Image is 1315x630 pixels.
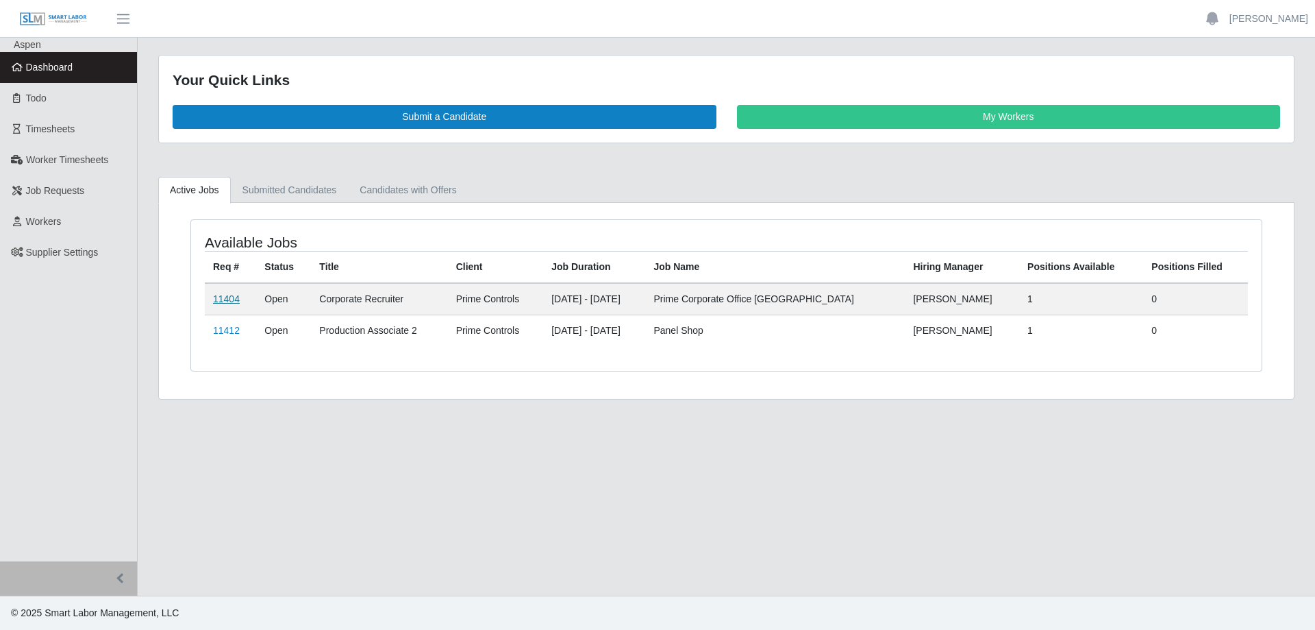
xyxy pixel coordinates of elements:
[645,283,905,315] td: Prime Corporate Office [GEOGRAPHIC_DATA]
[256,251,311,283] th: Status
[645,251,905,283] th: Job Name
[1019,315,1143,346] td: 1
[26,247,99,258] span: Supplier Settings
[26,185,85,196] span: Job Requests
[1143,315,1248,346] td: 0
[905,283,1019,315] td: [PERSON_NAME]
[11,607,179,618] span: © 2025 Smart Labor Management, LLC
[256,315,311,346] td: Open
[213,325,240,336] a: 11412
[311,283,447,315] td: Corporate Recruiter
[905,251,1019,283] th: Hiring Manager
[158,177,231,204] a: Active Jobs
[19,12,88,27] img: SLM Logo
[448,251,544,283] th: Client
[543,251,645,283] th: Job Duration
[205,251,256,283] th: Req #
[543,283,645,315] td: [DATE] - [DATE]
[737,105,1281,129] a: My Workers
[26,216,62,227] span: Workers
[26,93,47,104] span: Todo
[645,315,905,346] td: Panel Shop
[231,177,349,204] a: Submitted Candidates
[26,62,73,73] span: Dashboard
[26,123,75,134] span: Timesheets
[26,154,108,165] span: Worker Timesheets
[205,234,627,251] h4: Available Jobs
[173,105,716,129] a: Submit a Candidate
[1019,251,1143,283] th: Positions Available
[1143,251,1248,283] th: Positions Filled
[14,39,41,50] span: Aspen
[905,315,1019,346] td: [PERSON_NAME]
[348,177,468,204] a: Candidates with Offers
[1019,283,1143,315] td: 1
[311,251,447,283] th: Title
[213,293,240,304] a: 11404
[543,315,645,346] td: [DATE] - [DATE]
[1229,12,1308,26] a: [PERSON_NAME]
[1143,283,1248,315] td: 0
[173,69,1280,91] div: Your Quick Links
[311,315,447,346] td: Production Associate 2
[256,283,311,315] td: Open
[448,283,544,315] td: Prime Controls
[448,315,544,346] td: Prime Controls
